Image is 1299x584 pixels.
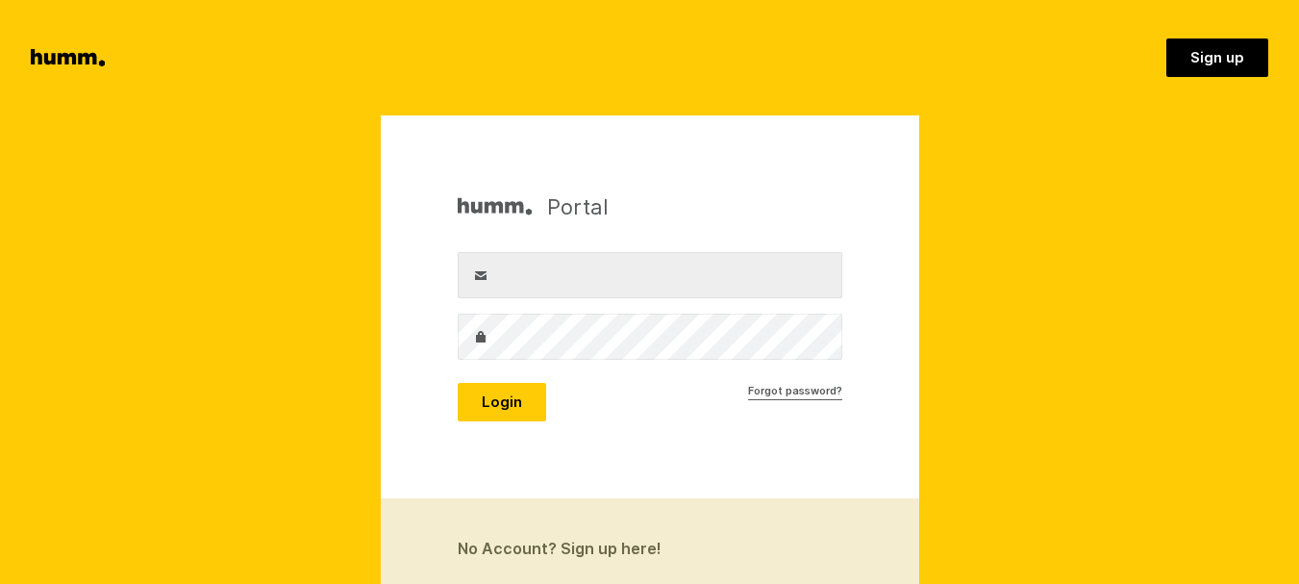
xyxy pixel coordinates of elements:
a: Forgot password? [748,383,842,400]
a: Sign up [1166,38,1268,77]
img: Humm [458,192,532,221]
button: Login [458,383,546,421]
h1: Portal [458,192,609,221]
